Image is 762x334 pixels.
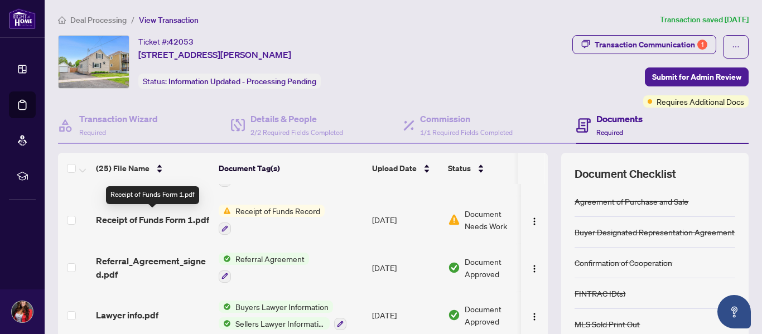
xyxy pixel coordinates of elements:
[138,74,321,89] div: Status:
[575,287,625,299] div: FINTRAC ID(s)
[79,128,106,137] span: Required
[448,309,460,321] img: Document Status
[219,301,346,331] button: Status IconBuyers Lawyer InformationStatus IconSellers Lawyer Information
[465,207,523,232] span: Document Needs Work
[168,37,194,47] span: 42053
[70,15,127,25] span: Deal Processing
[657,95,744,108] span: Requires Additional Docs
[530,312,539,321] img: Logo
[368,196,443,244] td: [DATE]
[525,306,543,324] button: Logo
[219,205,231,217] img: Status Icon
[448,214,460,226] img: Document Status
[530,217,539,226] img: Logo
[231,301,333,313] span: Buyers Lawyer Information
[106,186,199,204] div: Receipt of Funds Form 1.pdf
[250,112,343,125] h4: Details & People
[420,128,513,137] span: 1/1 Required Fields Completed
[139,15,199,25] span: View Transaction
[231,205,325,217] span: Receipt of Funds Record
[717,295,751,328] button: Open asap
[575,226,735,238] div: Buyer Designated Representation Agreement
[420,112,513,125] h4: Commission
[219,301,231,313] img: Status Icon
[368,153,443,184] th: Upload Date
[572,35,716,54] button: Transaction Communication1
[219,253,309,283] button: Status IconReferral Agreement
[660,13,749,26] article: Transaction saved [DATE]
[645,67,749,86] button: Submit for Admin Review
[575,195,688,207] div: Agreement of Purchase and Sale
[575,318,640,330] div: MLS Sold Print Out
[575,166,676,182] span: Document Checklist
[448,262,460,274] img: Document Status
[732,43,740,51] span: ellipsis
[372,162,417,175] span: Upload Date
[12,301,33,322] img: Profile Icon
[219,317,231,330] img: Status Icon
[96,213,209,226] span: Receipt of Funds Form 1.pdf
[525,211,543,229] button: Logo
[465,255,534,280] span: Document Approved
[131,13,134,26] li: /
[91,153,214,184] th: (25) File Name
[575,256,672,269] div: Confirmation of Cooperation
[250,128,343,137] span: 2/2 Required Fields Completed
[525,259,543,277] button: Logo
[697,40,707,50] div: 1
[596,112,643,125] h4: Documents
[368,244,443,292] td: [DATE]
[219,253,231,265] img: Status Icon
[138,48,291,61] span: [STREET_ADDRESS][PERSON_NAME]
[595,36,707,54] div: Transaction Communication
[214,153,368,184] th: Document Tag(s)
[652,68,741,86] span: Submit for Admin Review
[138,35,194,48] div: Ticket #:
[443,153,538,184] th: Status
[219,205,325,235] button: Status IconReceipt of Funds Record
[231,317,330,330] span: Sellers Lawyer Information
[96,308,158,322] span: Lawyer info.pdf
[168,76,316,86] span: Information Updated - Processing Pending
[79,112,158,125] h4: Transaction Wizard
[231,253,309,265] span: Referral Agreement
[465,303,534,327] span: Document Approved
[96,162,149,175] span: (25) File Name
[96,254,210,281] span: Referral_Agreement_signed.pdf
[58,16,66,24] span: home
[448,162,471,175] span: Status
[530,264,539,273] img: Logo
[9,8,36,29] img: logo
[59,36,129,88] img: IMG-X12152690_1.jpg
[596,128,623,137] span: Required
